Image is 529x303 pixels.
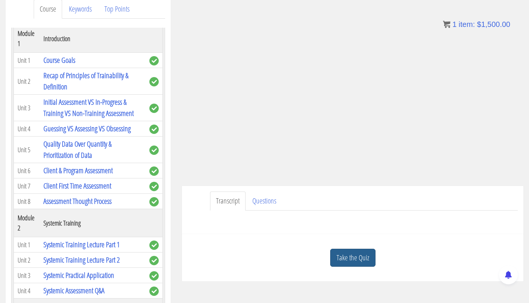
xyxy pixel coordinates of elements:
td: Unit 7 [14,178,40,194]
th: Introduction [40,25,146,53]
span: complete [149,77,159,86]
td: Unit 1 [14,53,40,68]
a: Systemic Training Lecture Part 1 [43,239,120,250]
span: complete [149,166,159,176]
a: Recap of Principles of Trainability & Definition [43,70,128,92]
td: Unit 1 [14,237,40,252]
img: icon11.png [443,21,450,28]
span: $ [477,20,481,28]
th: Module 1 [14,25,40,53]
span: complete [149,56,159,65]
span: complete [149,241,159,250]
span: complete [149,256,159,265]
span: complete [149,182,159,191]
span: 1 [452,20,456,28]
a: Take the Quiz [330,249,376,267]
a: Systemic Practical Application [43,270,114,280]
span: complete [149,271,159,281]
th: Systemic Training [40,209,146,237]
span: complete [149,287,159,296]
a: Client & Program Assessment [43,165,113,175]
td: Unit 3 [14,268,40,283]
span: complete [149,197,159,206]
bdi: 1,500.00 [477,20,510,28]
span: complete [149,125,159,134]
a: Systemic Assessment Q&A [43,285,104,296]
a: Questions [246,192,282,211]
span: complete [149,104,159,113]
td: Unit 6 [14,163,40,178]
a: Initial Assessment VS In-Progress & Training VS Non-Training Assessment [43,97,134,118]
td: Unit 4 [14,283,40,299]
td: Unit 8 [14,194,40,209]
a: Course Goals [43,55,75,65]
a: Quality Data Over Quantity & Prioritization of Data [43,139,112,160]
td: Unit 2 [14,252,40,268]
a: Assessment Thought Process [43,196,112,206]
span: complete [149,146,159,155]
a: Transcript [210,192,246,211]
a: Client First Time Assessment [43,181,111,191]
a: 1 item: $1,500.00 [443,20,510,28]
a: Guessing VS Assessing VS Obsessing [43,123,131,134]
span: item: [459,20,475,28]
td: Unit 3 [14,95,40,121]
td: Unit 2 [14,68,40,95]
td: Unit 5 [14,137,40,163]
th: Module 2 [14,209,40,237]
a: Systemic Training Lecture Part 2 [43,255,120,265]
td: Unit 4 [14,121,40,137]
